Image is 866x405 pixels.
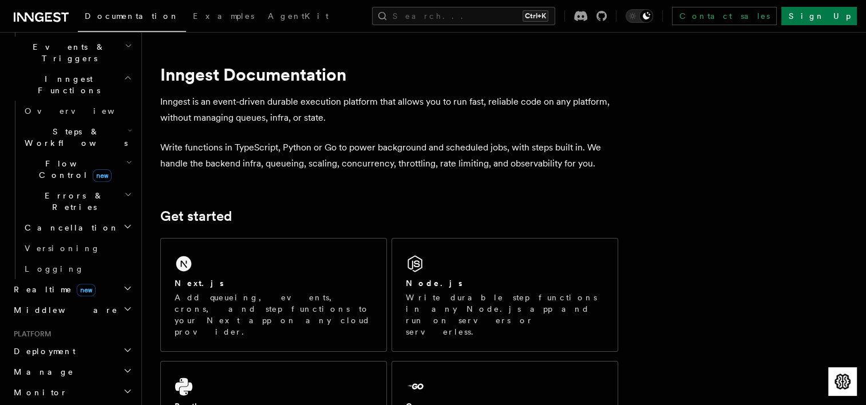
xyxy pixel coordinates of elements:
span: new [77,284,96,296]
button: Errors & Retries [20,185,135,217]
span: Overview [25,106,143,116]
a: Documentation [78,3,186,32]
span: Steps & Workflows [20,126,128,149]
a: Overview [20,101,135,121]
span: Platform [9,329,52,339]
span: AgentKit [268,11,329,21]
button: Deployment [9,341,135,362]
a: Logging [20,259,135,279]
a: Versioning [20,238,135,259]
button: Middleware [9,300,135,320]
span: Events & Triggers [9,41,125,64]
p: Inngest is an event-driven durable execution platform that allows you to run fast, reliable code ... [160,94,618,126]
button: Monitor [9,382,135,403]
button: Search...Ctrl+K [372,7,555,25]
span: Examples [193,11,254,21]
span: Monitor [9,387,68,398]
button: Inngest Functions [9,69,135,101]
span: Inngest Functions [9,73,124,96]
a: Next.jsAdd queueing, events, crons, and step functions to your Next app on any cloud provider. [160,238,387,352]
a: Contact sales [672,7,777,25]
h1: Inngest Documentation [160,64,618,85]
h2: Node.js [406,277,462,289]
a: Sign Up [781,7,857,25]
span: Middleware [9,304,118,316]
p: Add queueing, events, crons, and step functions to your Next app on any cloud provider. [175,292,373,337]
span: Manage [9,366,74,378]
button: Steps & Workflows [20,121,135,153]
button: Cancellation [20,217,135,238]
span: Versioning [25,244,100,253]
p: Write functions in TypeScript, Python or Go to power background and scheduled jobs, with steps bu... [160,140,618,172]
a: Node.jsWrite durable step functions in any Node.js app and run on servers or serverless. [392,238,618,352]
span: Documentation [85,11,179,21]
a: AgentKit [261,3,335,31]
a: Get started [160,208,232,224]
span: Deployment [9,346,76,357]
button: Toggle dark mode [626,9,653,23]
button: Realtimenew [9,279,135,300]
h2: Next.js [175,277,224,289]
span: Flow Control [20,158,126,181]
span: Realtime [9,284,96,295]
span: Errors & Retries [20,190,124,213]
span: new [93,169,112,182]
span: Cancellation [20,222,119,233]
button: Flow Controlnew [20,153,135,185]
div: Inngest Functions [9,101,135,279]
a: Examples [186,3,261,31]
button: Manage [9,362,135,382]
kbd: Ctrl+K [523,10,548,22]
p: Write durable step functions in any Node.js app and run on servers or serverless. [406,292,604,337]
span: Logging [25,264,84,273]
button: Events & Triggers [9,37,135,69]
